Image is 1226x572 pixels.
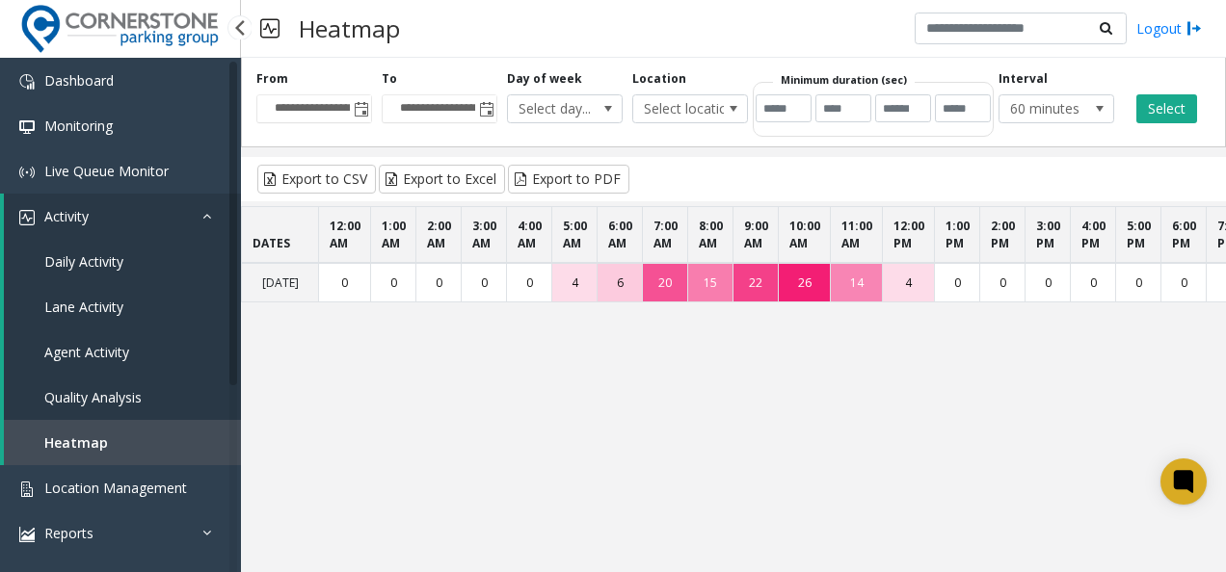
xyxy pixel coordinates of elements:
th: 11:00 AM [831,207,883,264]
h3: Heatmap [289,5,410,52]
td: 26 [779,263,831,302]
a: Daily Activity [4,239,241,284]
span: Agent Activity [44,343,129,361]
td: 0 [1026,263,1071,302]
th: 9:00 AM [733,207,779,264]
td: 0 [319,263,371,302]
td: 0 [462,263,507,302]
th: 4:00 AM [507,207,552,264]
img: 'icon' [19,210,35,225]
td: 4 [883,263,935,302]
span: Select day... [508,95,599,122]
th: 3:00 PM [1026,207,1071,264]
span: Location Management [44,479,187,497]
span: Monitoring [44,117,113,135]
span: Heatmap [44,433,108,452]
button: Export to CSV [257,165,376,194]
label: From [256,70,288,88]
td: 0 [1071,263,1116,302]
a: Quality Analysis [4,375,241,420]
td: 15 [688,263,733,302]
span: Select location... [633,95,724,122]
a: Heatmap [4,420,241,465]
span: Live Queue Monitor [44,162,169,180]
th: 6:00 PM [1161,207,1207,264]
td: 0 [507,263,552,302]
button: Select [1136,94,1197,123]
th: 6:00 AM [598,207,643,264]
button: Export to PDF [508,165,629,194]
span: 60 minutes [999,95,1090,122]
th: 1:00 PM [935,207,980,264]
a: Lane Activity [4,284,241,329]
th: DATES [242,207,319,264]
button: Export to Excel [379,165,505,194]
th: 2:00 PM [980,207,1026,264]
th: 12:00 PM [883,207,935,264]
label: Interval [999,70,1048,88]
img: 'icon' [19,119,35,135]
td: 4 [552,263,598,302]
span: Activity [44,207,89,225]
span: Quality Analysis [44,388,142,406]
td: 20 [643,263,688,302]
th: 5:00 PM [1116,207,1161,264]
label: Day of week [507,70,582,88]
td: 0 [1116,263,1161,302]
th: 12:00 AM [319,207,371,264]
img: logout [1186,18,1202,39]
a: Activity [4,194,241,239]
td: 0 [935,263,980,302]
td: 22 [733,263,779,302]
td: 14 [831,263,883,302]
td: 0 [416,263,462,302]
img: 'icon' [19,74,35,90]
label: Minimum duration (sec) [781,72,907,88]
span: Toggle popup [350,95,371,122]
td: 0 [1161,263,1207,302]
td: 6 [598,263,643,302]
span: Dashboard [44,71,114,90]
span: Reports [44,524,93,542]
td: [DATE] [242,263,319,302]
th: 8:00 AM [688,207,733,264]
img: 'icon' [19,165,35,180]
td: 0 [371,263,416,302]
label: Location [632,70,686,88]
th: 5:00 AM [552,207,598,264]
th: 10:00 AM [779,207,831,264]
th: 1:00 AM [371,207,416,264]
img: pageIcon [260,5,280,52]
span: Daily Activity [44,252,123,271]
span: Toggle popup [475,95,496,122]
th: 2:00 AM [416,207,462,264]
th: 4:00 PM [1071,207,1116,264]
img: 'icon' [19,481,35,497]
span: Lane Activity [44,298,123,316]
a: Logout [1136,18,1202,39]
label: To [382,70,397,88]
img: 'icon' [19,527,35,542]
a: Agent Activity [4,329,241,375]
th: 3:00 AM [462,207,507,264]
td: 0 [980,263,1026,302]
th: 7:00 AM [643,207,688,264]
